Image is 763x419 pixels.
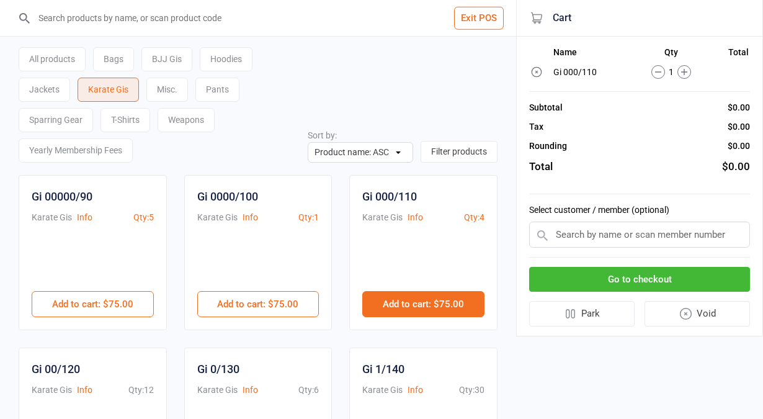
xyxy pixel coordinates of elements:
[464,211,484,224] div: Qty: 4
[78,78,139,102] div: Karate Gis
[32,188,92,205] div: Gi 00000/90
[408,211,423,224] button: Info
[19,78,70,102] div: Jackets
[298,384,319,397] div: Qty: 6
[197,384,238,397] div: Karate Gis
[529,140,567,153] div: Rounding
[93,47,134,71] div: Bags
[529,159,553,175] div: Total
[645,301,751,327] button: Void
[195,78,239,102] div: Pants
[728,101,750,114] div: $0.00
[32,211,72,224] div: Karate Gis
[197,188,258,205] div: Gi 0000/100
[362,188,417,205] div: Gi 000/110
[32,291,154,317] button: Add to cart: $75.00
[77,384,92,397] button: Info
[298,211,319,224] div: Qty: 1
[197,361,239,377] div: Gi 0/130
[32,384,72,397] div: Karate Gis
[362,384,403,397] div: Karate Gis
[243,384,258,397] button: Info
[133,211,154,224] div: Qty: 5
[529,120,543,133] div: Tax
[243,211,258,224] button: Info
[197,211,238,224] div: Karate Gis
[454,7,504,30] button: Exit POS
[32,361,80,377] div: Gi 00/120
[529,301,635,327] button: Park
[722,159,750,175] div: $0.00
[362,291,484,317] button: Add to cart: $75.00
[408,384,423,397] button: Info
[19,47,86,71] div: All products
[77,211,92,224] button: Info
[362,211,403,224] div: Karate Gis
[630,65,712,79] div: 1
[146,78,188,102] div: Misc.
[141,47,192,71] div: BJJ Gis
[19,108,93,132] div: Sparring Gear
[308,130,337,140] label: Sort by:
[529,222,750,248] input: Search by name or scan member number
[197,291,319,317] button: Add to cart: $75.00
[200,47,252,71] div: Hoodies
[553,47,629,62] th: Name
[728,140,750,153] div: $0.00
[362,361,404,377] div: Gi 1/140
[529,267,750,292] button: Go to checkout
[19,138,133,163] div: Yearly Membership Fees
[128,384,154,397] div: Qty: 12
[553,63,629,81] td: Gi 000/110
[100,108,150,132] div: T-Shirts
[459,384,484,397] div: Qty: 30
[421,141,498,163] button: Filter products
[158,108,215,132] div: Weapons
[529,101,563,114] div: Subtotal
[713,47,749,62] th: Total
[630,47,712,62] th: Qty
[529,204,750,217] label: Select customer / member (optional)
[728,120,750,133] div: $0.00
